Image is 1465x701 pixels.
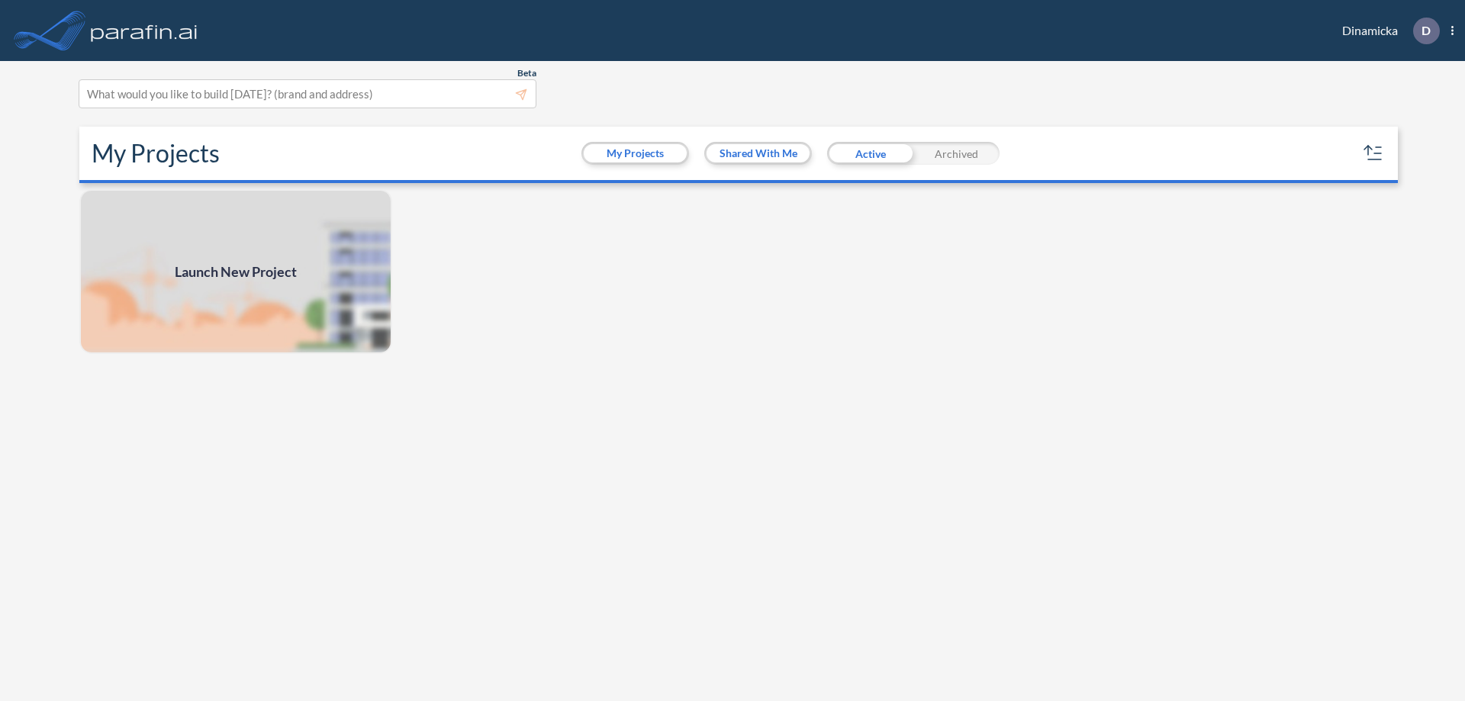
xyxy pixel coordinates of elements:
[79,189,392,354] a: Launch New Project
[92,139,220,168] h2: My Projects
[584,144,687,162] button: My Projects
[175,262,297,282] span: Launch New Project
[517,67,536,79] span: Beta
[1422,24,1431,37] p: D
[707,144,810,162] button: Shared With Me
[913,142,1000,165] div: Archived
[88,15,201,46] img: logo
[1319,18,1454,44] div: Dinamicka
[827,142,913,165] div: Active
[79,189,392,354] img: add
[1361,141,1386,166] button: sort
